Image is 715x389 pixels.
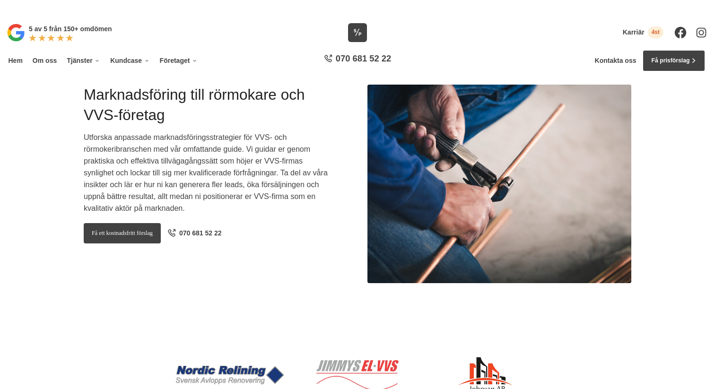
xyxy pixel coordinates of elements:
a: Kundcase [109,50,151,71]
a: Företaget [158,50,199,71]
span: Få prisförslag [651,56,689,65]
span: 4st [648,26,663,38]
a: 070 681 52 22 [167,228,222,238]
a: Läs pressmeddelandet här! [385,4,463,10]
img: Nordic Relining [176,366,284,384]
a: Tjänster [65,50,102,71]
span: Karriär [623,28,645,36]
a: Om oss [31,50,58,71]
a: Få prisförslag [643,50,705,71]
span: 070 681 52 22 [179,228,222,238]
a: Kontakta oss [595,57,637,65]
p: Utforska anpassade marknadsföringsstrategier för VVS- och rörmokeribranschen med vår omfattande g... [84,131,328,218]
span: 070 681 52 22 [336,52,391,65]
p: Vi vann Årets Unga Företagare i Dalarna 2024 – [3,3,712,12]
a: Karriär 4st [623,26,663,38]
img: Marknadsföring till rörmokare och VVS-företag [367,85,631,283]
p: 5 av 5 från 150+ omdömen [29,24,112,34]
a: Få ett kostnadsfritt förslag [84,223,161,243]
a: Hem [7,50,24,71]
a: 070 681 52 22 [321,52,394,69]
h1: Marknadsföring till rörmokare och VVS-företag [84,85,328,131]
